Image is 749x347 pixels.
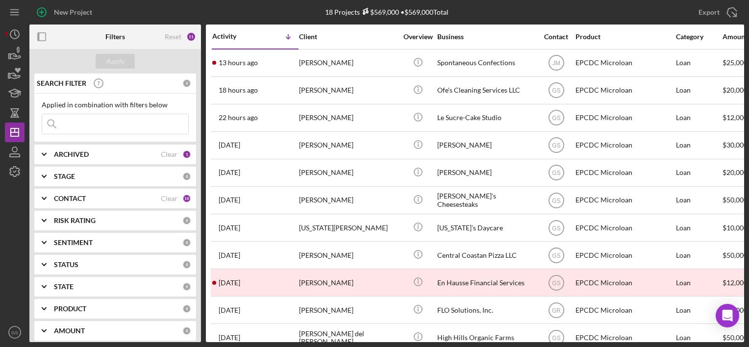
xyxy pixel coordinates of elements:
[219,334,240,342] time: 2025-06-16 18:03
[676,242,722,268] div: Loan
[42,101,189,109] div: Applied in combination with filters below
[552,335,560,342] text: GS
[54,195,86,202] b: CONTACT
[723,223,748,232] span: $10,000
[37,79,86,87] b: SEARCH FILTER
[182,79,191,88] div: 0
[552,307,561,314] text: GR
[360,8,399,16] div: $569,000
[182,150,191,159] div: 1
[299,132,397,158] div: [PERSON_NAME]
[689,2,744,22] button: Export
[437,160,535,186] div: [PERSON_NAME]
[575,132,674,158] div: EPCDC Microloan
[676,297,722,323] div: Loan
[299,105,397,131] div: [PERSON_NAME]
[676,215,722,241] div: Loan
[575,105,674,131] div: EPCDC Microloan
[552,252,560,259] text: GS
[723,113,748,122] span: $12,000
[437,105,535,131] div: Le Sucre-Cake Studio
[575,50,674,76] div: EPCDC Microloan
[676,270,722,296] div: Loan
[299,33,397,41] div: Client
[575,297,674,323] div: EPCDC Microloan
[54,305,86,313] b: PRODUCT
[437,270,535,296] div: En Hausse Financial Services
[186,32,196,42] div: 11
[716,304,739,327] div: Open Intercom Messenger
[552,224,560,231] text: GS
[552,142,560,149] text: GS
[325,8,449,16] div: 18 Projects • $569,000 Total
[437,187,535,213] div: [PERSON_NAME]'s Cheesesteaks
[182,326,191,335] div: 0
[676,160,722,186] div: Loan
[299,77,397,103] div: [PERSON_NAME]
[723,168,748,176] span: $20,000
[575,215,674,241] div: EPCDC Microloan
[219,224,240,232] time: 2025-08-21 04:32
[106,54,125,69] div: Apply
[219,306,240,314] time: 2025-07-09 18:09
[54,217,96,224] b: RISK RATING
[552,87,560,94] text: GS
[552,279,560,286] text: GS
[182,238,191,247] div: 0
[54,150,89,158] b: ARCHIVED
[299,242,397,268] div: [PERSON_NAME]
[219,279,240,287] time: 2025-08-07 21:53
[219,114,258,122] time: 2025-09-25 18:33
[552,170,560,176] text: GS
[182,260,191,269] div: 0
[182,216,191,225] div: 0
[299,297,397,323] div: [PERSON_NAME]
[299,270,397,296] div: [PERSON_NAME]
[575,77,674,103] div: EPCDC Microloan
[723,251,748,259] span: $50,000
[437,50,535,76] div: Spontaneous Confections
[219,196,240,204] time: 2025-08-23 05:05
[538,33,574,41] div: Contact
[575,160,674,186] div: EPCDC Microloan
[552,115,560,122] text: GS
[723,333,748,342] span: $50,000
[219,141,240,149] time: 2025-09-01 22:14
[165,33,181,41] div: Reset
[96,54,135,69] button: Apply
[219,251,240,259] time: 2025-08-08 01:03
[219,169,240,176] time: 2025-08-28 20:25
[54,173,75,180] b: STAGE
[676,33,722,41] div: Category
[54,283,74,291] b: STATE
[105,33,125,41] b: Filters
[54,261,78,269] b: STATUS
[219,86,258,94] time: 2025-09-25 22:41
[54,2,92,22] div: New Project
[699,2,720,22] div: Export
[54,239,93,247] b: SENTIMENT
[182,282,191,291] div: 0
[575,270,674,296] div: EPCDC Microloan
[437,132,535,158] div: [PERSON_NAME]
[161,150,177,158] div: Clear
[676,50,722,76] div: Loan
[399,33,436,41] div: Overview
[437,33,535,41] div: Business
[676,77,722,103] div: Loan
[575,187,674,213] div: EPCDC Microloan
[29,2,102,22] button: New Project
[219,59,258,67] time: 2025-09-26 03:26
[299,160,397,186] div: [PERSON_NAME]
[723,86,748,94] span: $20,000
[723,141,748,149] span: $30,000
[552,197,560,204] text: GS
[5,322,25,342] button: GS
[676,105,722,131] div: Loan
[552,60,560,67] text: JM
[299,215,397,241] div: [US_STATE][PERSON_NAME]
[575,33,674,41] div: Product
[54,327,85,335] b: AMOUNT
[182,304,191,313] div: 0
[723,196,748,204] span: $50,000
